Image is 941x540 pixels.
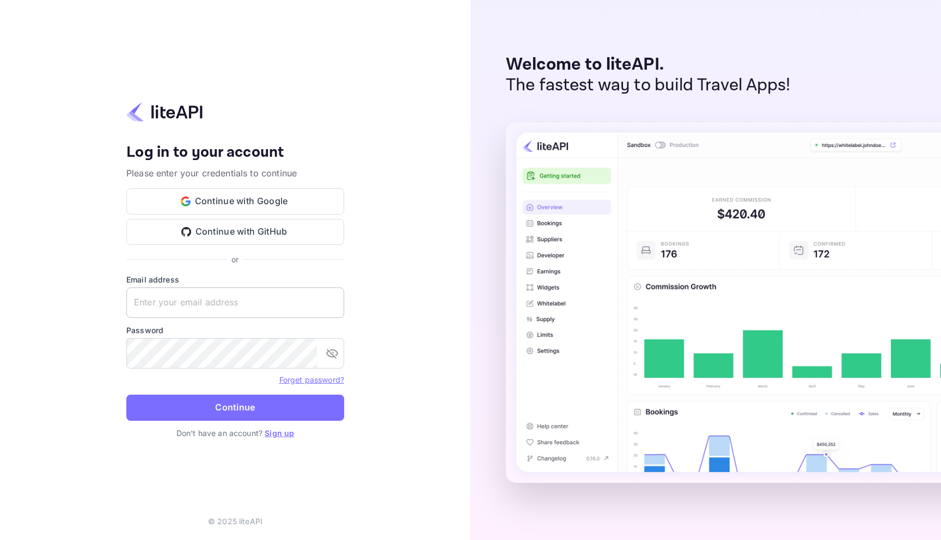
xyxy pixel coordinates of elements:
[126,167,344,180] p: Please enter your credentials to continue
[126,287,344,318] input: Enter your email address
[126,395,344,421] button: Continue
[126,143,344,162] h4: Log in to your account
[265,428,294,438] a: Sign up
[279,375,344,384] a: Forget password?
[126,101,203,122] img: liteapi
[231,254,239,265] p: or
[279,374,344,385] a: Forget password?
[208,516,262,527] p: © 2025 liteAPI
[126,324,344,336] label: Password
[126,274,344,285] label: Email address
[126,188,344,214] button: Continue with Google
[126,427,344,439] p: Don't have an account?
[506,54,791,75] p: Welcome to liteAPI.
[126,219,344,245] button: Continue with GitHub
[321,342,343,364] button: toggle password visibility
[506,75,791,96] p: The fastest way to build Travel Apps!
